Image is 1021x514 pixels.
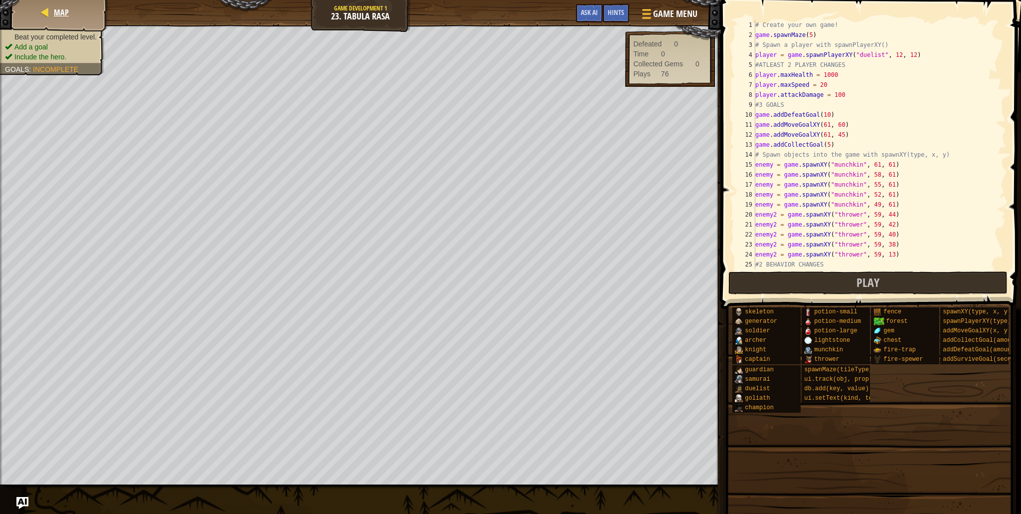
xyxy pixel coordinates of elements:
[735,220,755,230] div: 21
[814,318,861,325] span: potion-medium
[735,317,743,325] img: portrait.png
[745,404,774,411] span: champion
[804,385,869,392] span: db.add(key, value)
[674,39,678,49] div: 0
[745,376,770,383] span: samurai
[943,308,1011,315] span: spawnXY(type, x, y)
[745,366,774,373] span: guardian
[633,39,662,49] div: Defeated
[14,43,48,51] span: Add a goal
[856,274,879,290] span: Play
[51,7,69,18] a: Map
[745,395,770,402] span: goliath
[735,259,755,269] div: 25
[745,356,770,363] span: captain
[735,70,755,80] div: 6
[16,497,28,509] button: Ask AI
[735,250,755,259] div: 24
[804,376,872,383] span: ui.track(obj, prop)
[735,375,743,383] img: portrait.png
[873,346,881,354] img: portrait.png
[873,336,881,344] img: portrait.png
[804,395,883,402] span: ui.setText(kind, text)
[735,170,755,180] div: 16
[804,366,894,373] span: spawnMaze(tileType, seed)
[745,385,770,392] span: duelist
[735,160,755,170] div: 15
[735,366,743,374] img: portrait.png
[661,69,669,79] div: 76
[735,20,755,30] div: 1
[735,190,755,200] div: 18
[873,327,881,335] img: portrait.png
[745,337,766,344] span: archer
[804,317,812,325] img: portrait.png
[653,7,697,20] span: Game Menu
[735,50,755,60] div: 4
[735,355,743,363] img: portrait.png
[814,346,843,353] span: munchkin
[873,355,881,363] img: portrait.png
[943,346,1018,353] span: addDefeatGoal(amount)
[745,318,777,325] span: generator
[5,65,29,73] span: Goals
[804,355,812,363] img: portrait.png
[14,33,97,41] span: Beat your completed level.
[735,240,755,250] div: 23
[735,110,755,120] div: 10
[745,327,770,334] span: soldier
[633,59,683,69] div: Collected Gems
[804,308,812,316] img: portrait.png
[883,337,901,344] span: chest
[814,356,839,363] span: thrower
[735,30,755,40] div: 2
[735,100,755,110] div: 9
[735,90,755,100] div: 8
[883,308,901,315] span: fence
[886,318,908,325] span: forest
[883,327,894,334] span: gem
[735,120,755,130] div: 11
[5,52,97,62] li: Include the hero.
[873,317,884,325] img: trees_1.png
[804,327,812,335] img: portrait.png
[735,327,743,335] img: portrait.png
[633,69,650,79] div: Plays
[814,337,850,344] span: lightstone
[608,7,624,17] span: Hints
[745,346,766,353] span: knight
[633,49,649,59] div: Time
[54,7,69,18] span: Map
[814,327,857,334] span: potion-large
[883,356,923,363] span: fire-spewer
[735,404,743,412] img: portrait.png
[735,210,755,220] div: 20
[14,53,66,61] span: Include the hero.
[735,269,755,279] div: 26
[943,327,1011,334] span: addMoveGoalXY(x, y)
[735,40,755,50] div: 3
[576,4,603,22] button: Ask AI
[735,230,755,240] div: 22
[883,346,916,353] span: fire-trap
[735,336,743,344] img: portrait.png
[581,7,598,17] span: Ask AI
[735,140,755,150] div: 13
[695,59,699,69] div: 0
[745,308,774,315] span: skeleton
[5,42,97,52] li: Add a goal
[735,346,743,354] img: portrait.png
[735,200,755,210] div: 19
[735,394,743,402] img: portrait.png
[728,271,1008,294] button: Play
[814,308,857,315] span: potion-small
[735,308,743,316] img: portrait.png
[735,60,755,70] div: 5
[735,80,755,90] div: 7
[5,32,97,42] li: Beat your completed level.
[29,65,33,73] span: :
[661,49,665,59] div: 0
[33,65,78,73] span: Incomplete
[804,346,812,354] img: portrait.png
[873,308,881,316] img: portrait.png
